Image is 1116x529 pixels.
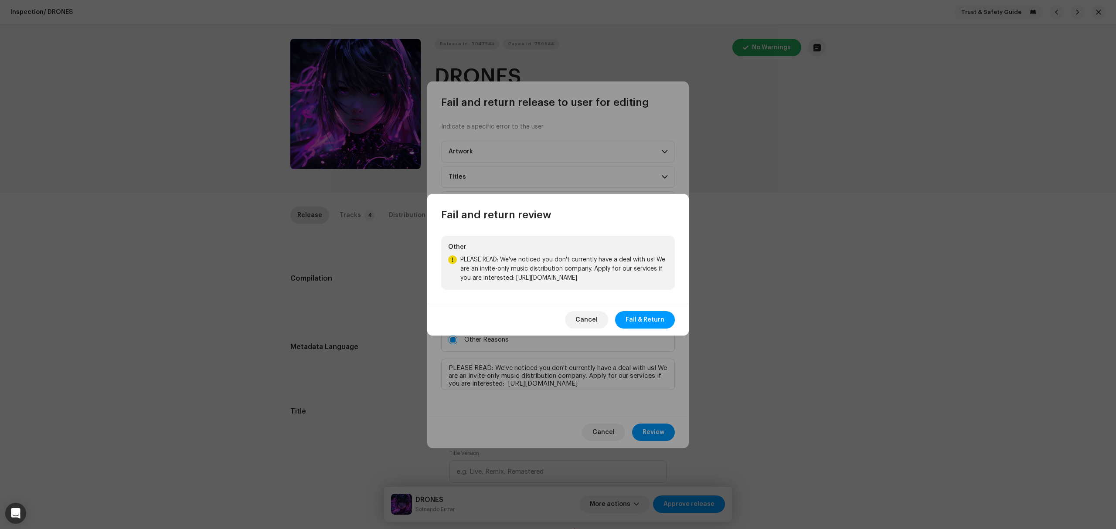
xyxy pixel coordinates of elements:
[441,208,551,222] span: Fail and return review
[626,311,664,329] span: Fail & Return
[575,311,598,329] span: Cancel
[565,311,608,329] button: Cancel
[615,311,675,329] button: Fail & Return
[448,243,668,252] p: Other
[460,255,668,283] p: PLEASE READ: We've noticed you don't currently have a deal with us! We are an invite-only music d...
[5,503,26,524] div: Open Intercom Messenger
